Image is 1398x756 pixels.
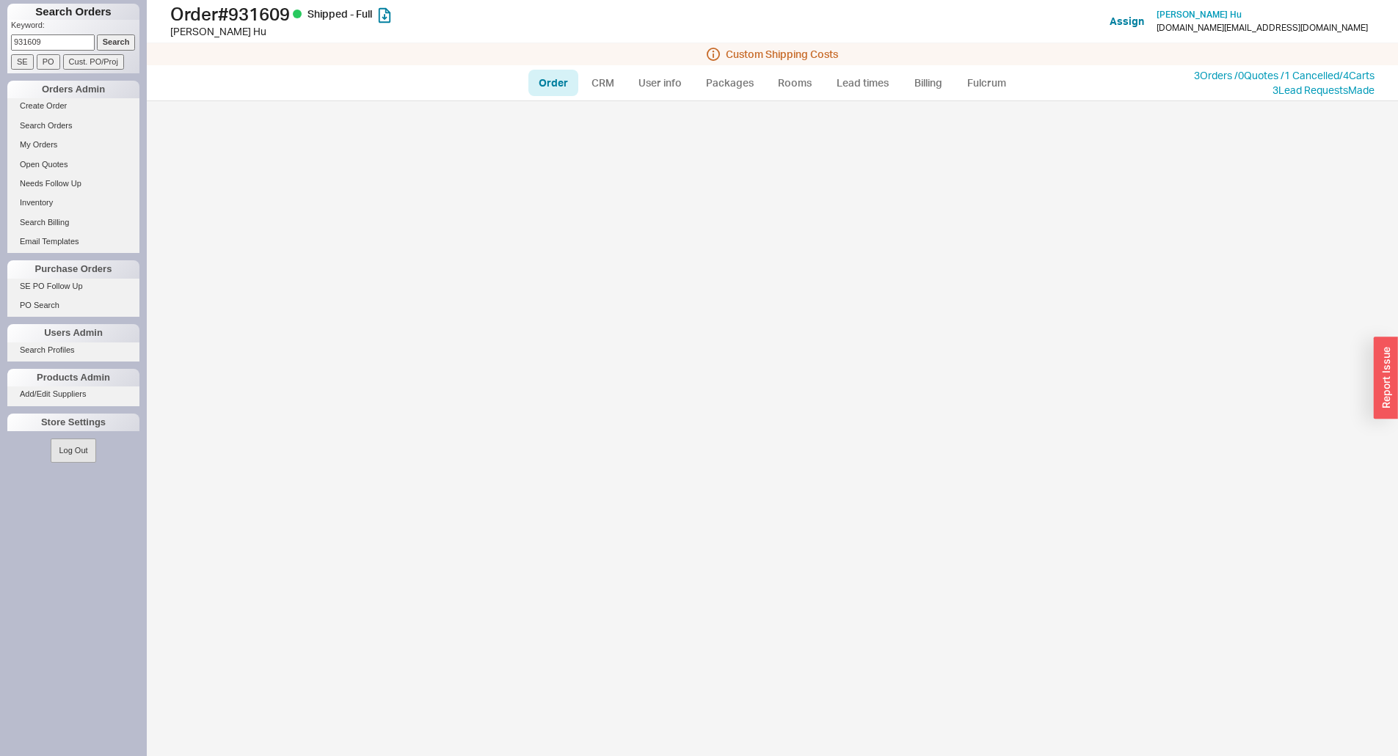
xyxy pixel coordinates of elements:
a: Inventory [7,195,139,210]
a: Billing [903,70,954,96]
span: Custom Shipping Costs [726,48,838,60]
h1: Order # 931609 [170,4,703,24]
a: [PERSON_NAME] Hu [1157,10,1242,20]
div: Products Admin [7,369,139,386]
a: My Orders [7,137,139,153]
input: Search [97,34,136,50]
div: Store Settings [7,414,139,431]
a: Lead times [826,70,900,96]
span: Shipped - Full [307,7,372,20]
a: 3Lead RequestsMade [1273,84,1375,96]
input: PO [37,54,60,70]
div: [DOMAIN_NAME][EMAIL_ADDRESS][DOMAIN_NAME] [1157,23,1368,33]
a: Open Quotes [7,157,139,172]
a: Order [528,70,578,96]
a: Fulcrum [957,70,1017,96]
input: Cust. PO/Proj [63,54,124,70]
a: Needs Follow Up [7,176,139,191]
a: Packages [696,70,765,96]
input: SE [11,54,34,70]
a: User info [627,70,693,96]
a: SE PO Follow Up [7,279,139,294]
a: /4Carts [1339,69,1375,81]
div: Users Admin [7,324,139,342]
a: Add/Edit Suppliers [7,386,139,402]
a: Search Billing [7,215,139,230]
div: Purchase Orders [7,260,139,278]
a: CRM [581,70,625,96]
button: Assign [1110,14,1144,29]
a: Rooms [768,70,823,96]
a: Email Templates [7,234,139,249]
span: [PERSON_NAME] Hu [1157,9,1242,20]
a: PO Search [7,298,139,313]
h1: Search Orders [7,4,139,20]
a: Create Order [7,98,139,114]
a: 3Orders /0Quotes /1 Cancelled [1194,69,1339,81]
button: Log Out [51,438,95,463]
p: Keyword: [11,20,139,34]
div: [PERSON_NAME] Hu [170,24,703,39]
div: Orders Admin [7,81,139,98]
a: Search Orders [7,118,139,133]
a: Search Profiles [7,342,139,358]
span: Needs Follow Up [20,179,81,188]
